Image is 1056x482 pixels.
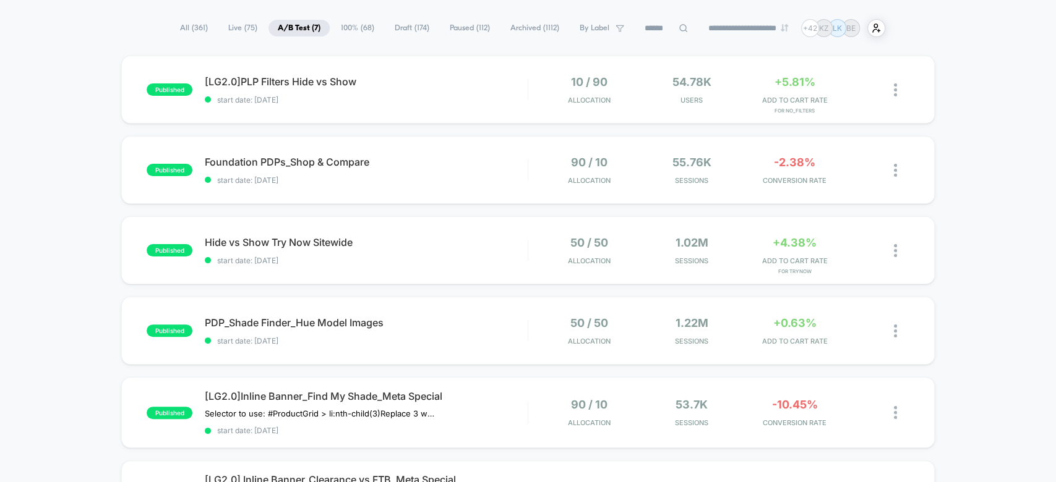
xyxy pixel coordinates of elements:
span: +0.63% [773,316,816,329]
img: close [894,406,897,419]
span: Allocation [568,418,611,427]
span: Allocation [568,256,611,265]
span: 1.02M [676,236,708,249]
span: Sessions [643,418,740,427]
span: start date: [DATE] [205,95,527,104]
span: ADD TO CART RATE [746,337,843,345]
span: for TryNow [746,268,843,274]
div: + 42 [801,19,819,37]
span: +4.38% [773,236,817,249]
span: Users [643,96,740,104]
span: +5.81% [774,75,815,88]
span: Allocation [568,96,611,104]
span: start date: [DATE] [205,426,527,435]
span: 53.7k [676,398,708,411]
span: start date: [DATE] [205,336,527,345]
span: All ( 361 ) [171,20,217,36]
span: for No_Filters [746,108,843,114]
img: close [894,164,897,177]
img: close [894,83,897,96]
span: published [147,83,192,96]
span: 55.76k [672,156,711,169]
span: 54.78k [672,75,711,88]
span: start date: [DATE] [205,175,527,185]
span: Sessions [643,176,740,185]
span: 1.22M [676,316,708,329]
span: PDP_Shade Finder_Hue Model Images [205,316,527,329]
p: BE [846,23,856,33]
span: [LG2.0]Inline Banner_Find My Shade_Meta Special [205,390,527,402]
span: By Label [580,23,609,33]
span: -10.45% [771,398,817,411]
span: 90 / 10 [571,156,607,169]
span: ADD TO CART RATE [746,256,843,265]
span: start date: [DATE] [205,256,527,265]
span: ADD TO CART RATE [746,96,843,104]
span: published [147,324,192,337]
span: Live ( 75 ) [219,20,267,36]
span: 10 / 90 [571,75,607,88]
span: 50 / 50 [570,316,608,329]
span: Selector to use: #ProductGrid > li:nth-child(3)Replace 3 with the block number﻿Copy the widget ID... [205,408,434,418]
span: Allocation [568,337,611,345]
span: Paused ( 112 ) [440,20,499,36]
span: A/B Test ( 7 ) [268,20,330,36]
span: Allocation [568,176,611,185]
span: published [147,164,192,176]
span: Hide vs Show Try Now Sitewide [205,236,527,248]
span: Sessions [643,256,740,265]
span: Sessions [643,337,740,345]
p: LK [833,23,842,33]
img: close [894,244,897,257]
p: KZ [819,23,829,33]
span: CONVERSION RATE [746,176,843,185]
span: Archived ( 1112 ) [501,20,569,36]
img: close [894,324,897,337]
span: Foundation PDPs_Shop & Compare [205,156,527,168]
span: [LG2.0]PLP Filters Hide vs Show [205,75,527,88]
span: 100% ( 68 ) [332,20,384,36]
span: 90 / 10 [571,398,607,411]
span: 50 / 50 [570,236,608,249]
span: CONVERSION RATE [746,418,843,427]
span: -2.38% [774,156,815,169]
span: published [147,244,192,256]
span: Draft ( 174 ) [385,20,439,36]
img: end [781,24,788,32]
span: published [147,407,192,419]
